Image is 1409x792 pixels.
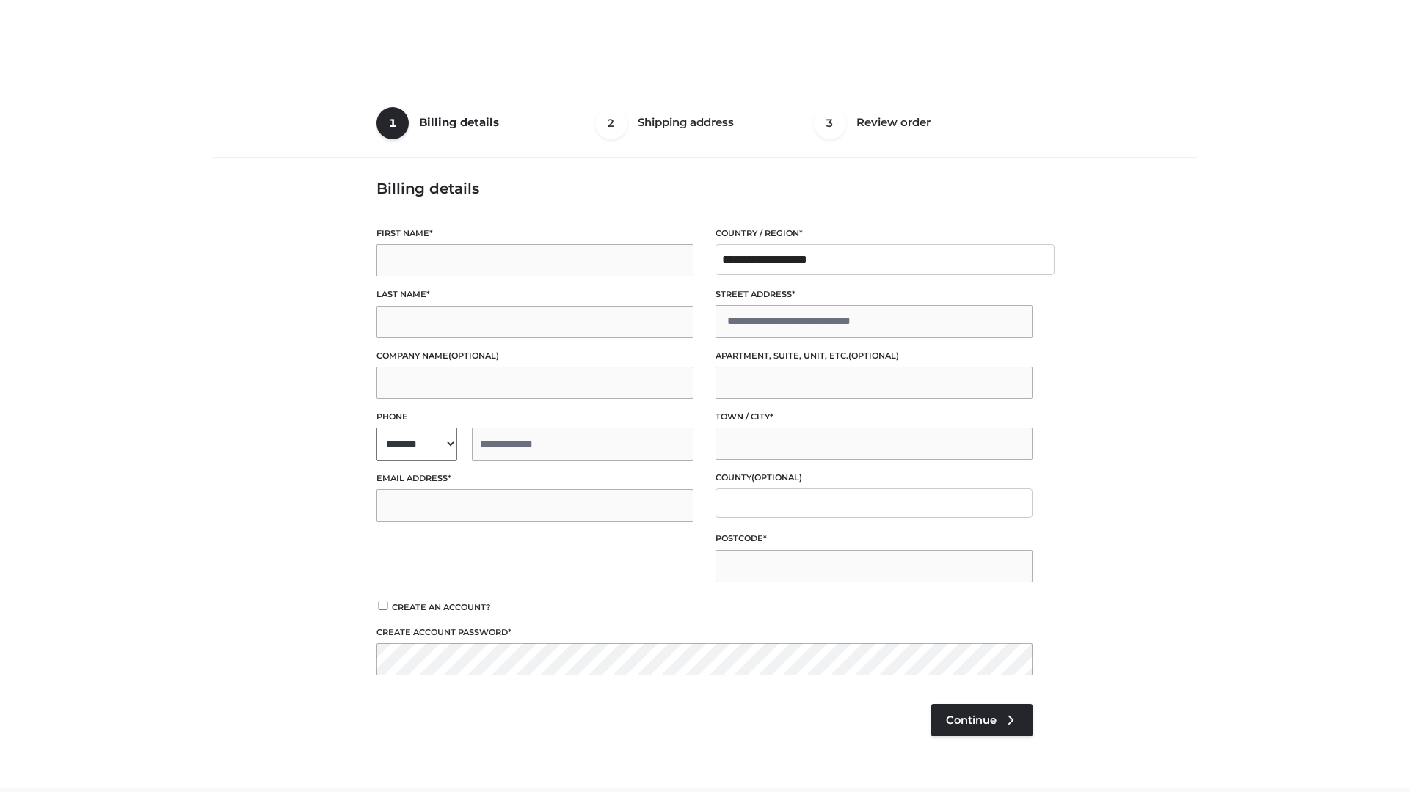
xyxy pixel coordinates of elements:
input: Create an account? [376,601,390,610]
span: (optional) [848,351,899,361]
label: Apartment, suite, unit, etc. [716,349,1033,363]
label: Company name [376,349,693,363]
span: Shipping address [638,115,734,129]
label: County [716,471,1033,485]
label: First name [376,227,693,241]
span: Billing details [419,115,499,129]
label: Phone [376,410,693,424]
span: (optional) [448,351,499,361]
label: Email address [376,472,693,485]
span: 2 [595,107,627,139]
label: Postcode [716,532,1033,546]
label: Create account password [376,626,1033,639]
span: Continue [946,714,997,727]
label: Street address [716,287,1033,301]
h3: Billing details [376,180,1033,197]
label: Town / City [716,410,1033,424]
label: Last name [376,287,693,301]
span: Review order [856,115,931,129]
span: Create an account? [392,602,491,612]
label: Country / Region [716,227,1033,241]
span: 1 [376,107,409,139]
a: Continue [931,704,1033,736]
span: (optional) [751,472,802,483]
span: 3 [814,107,846,139]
